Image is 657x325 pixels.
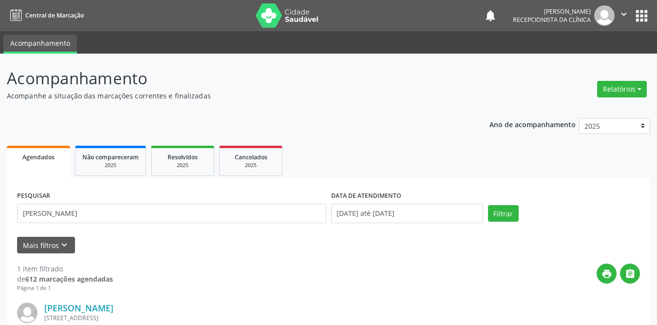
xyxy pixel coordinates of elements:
button: apps [633,7,650,24]
p: Acompanhamento [7,66,457,91]
div: [STREET_ADDRESS] [44,314,494,322]
a: [PERSON_NAME] [44,303,113,313]
label: PESQUISAR [17,189,50,204]
span: Agendados [22,153,55,161]
div: de [17,274,113,284]
button: notifications [484,9,497,22]
p: Ano de acompanhamento [489,118,576,130]
p: Acompanhe a situação das marcações correntes e finalizadas [7,91,457,101]
div: 2025 [158,162,207,169]
a: Central de Marcação [7,7,84,23]
label: DATA DE ATENDIMENTO [331,189,401,204]
span: Resolvidos [168,153,198,161]
div: 1 item filtrado [17,264,113,274]
i: keyboard_arrow_down [59,240,70,250]
button: Relatórios [597,81,647,97]
button: Mais filtroskeyboard_arrow_down [17,237,75,254]
button: Filtrar [488,205,519,222]
span: Central de Marcação [25,11,84,19]
img: img [594,5,615,26]
button: print [597,264,617,284]
span: Não compareceram [82,153,139,161]
i:  [619,9,629,19]
input: Nome, CNS [17,204,326,223]
button:  [615,5,633,26]
i:  [625,268,636,279]
div: [PERSON_NAME] [513,7,591,16]
div: 2025 [226,162,275,169]
span: Recepcionista da clínica [513,16,591,24]
button:  [620,264,640,284]
div: 2025 [82,162,139,169]
i: print [601,268,612,279]
a: Acompanhamento [3,35,77,54]
img: img [17,303,38,323]
input: Selecione um intervalo [331,204,483,223]
span: Cancelados [235,153,267,161]
strong: 612 marcações agendadas [25,274,113,284]
div: Página 1 de 1 [17,284,113,292]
